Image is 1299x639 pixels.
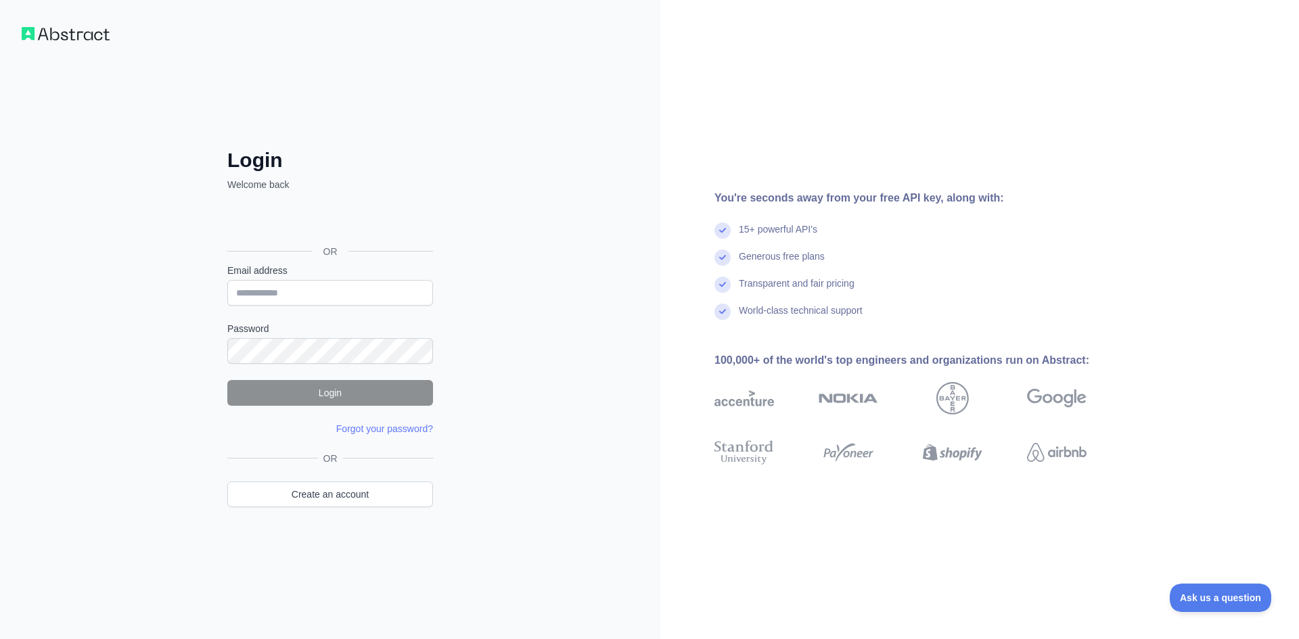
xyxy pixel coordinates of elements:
img: stanford university [714,437,774,467]
div: Transparent and fair pricing [739,277,854,304]
img: Workflow [22,27,110,41]
a: Forgot your password? [336,423,433,434]
label: Password [227,322,433,335]
div: 100,000+ of the world's top engineers and organizations run on Abstract: [714,352,1130,369]
p: Welcome back [227,178,433,191]
iframe: Nút Đăng nhập bằng Google [221,206,437,236]
button: Login [227,380,433,406]
img: shopify [923,437,982,467]
div: You're seconds away from your free API key, along with: [714,190,1130,206]
iframe: Toggle Customer Support [1170,584,1272,612]
img: check mark [714,250,731,266]
img: check mark [714,222,731,239]
a: Create an account [227,481,433,507]
img: nokia [819,382,878,415]
label: Email address [227,264,433,277]
span: OR [313,245,348,258]
div: World-class technical support [739,304,863,331]
img: accenture [714,382,774,415]
img: airbnb [1027,437,1087,467]
span: OR [318,452,343,465]
h2: Login [227,148,433,172]
div: Generous free plans [739,250,825,277]
div: 15+ powerful API's [739,222,817,250]
img: check mark [714,277,731,293]
img: check mark [714,304,731,320]
img: bayer [936,382,969,415]
img: payoneer [819,437,878,467]
img: google [1027,382,1087,415]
